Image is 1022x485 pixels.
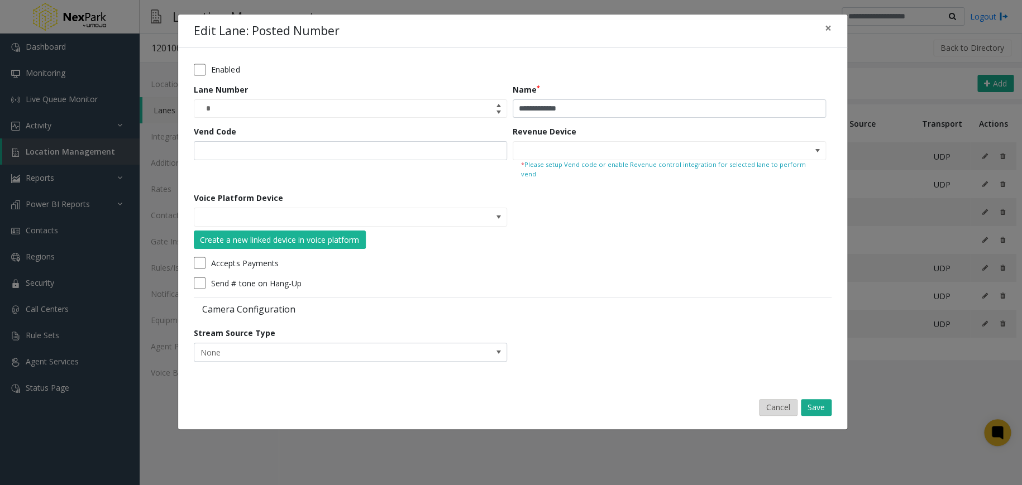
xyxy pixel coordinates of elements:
[491,100,507,109] span: Increase value
[513,126,576,137] label: Revenue Device
[801,399,832,416] button: Save
[194,192,283,204] label: Voice Platform Device
[194,327,275,339] label: Stream Source Type
[491,109,507,118] span: Decrease value
[211,277,301,289] label: Send # tone on Hang-Up
[194,84,248,95] label: Lane Number
[211,257,278,269] label: Accepts Payments
[200,234,359,246] div: Create a new linked device in voice platform
[759,399,797,416] button: Cancel
[194,22,340,40] h4: Edit Lane: Posted Number
[194,303,510,315] label: Camera Configuration
[194,126,236,137] label: Vend Code
[825,20,832,36] span: ×
[194,231,366,249] button: Create a new linked device in voice platform
[521,160,818,179] small: Please setup Vend code or enable Revenue control integration for selected lane to perform vend
[817,15,839,42] button: Close
[194,343,444,361] span: None
[211,64,240,75] label: Enabled
[513,84,540,95] label: Name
